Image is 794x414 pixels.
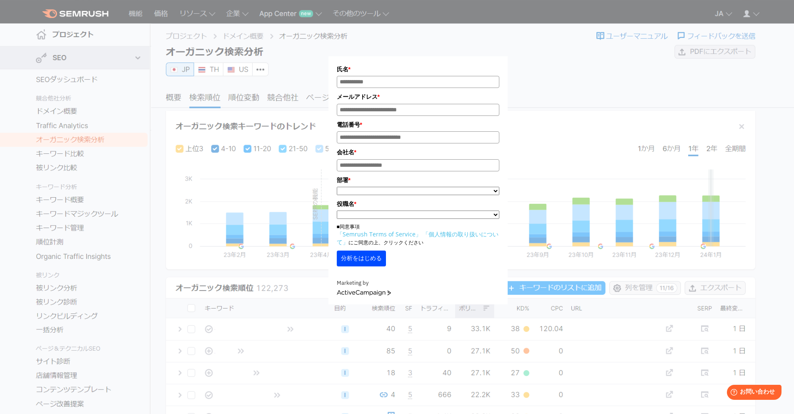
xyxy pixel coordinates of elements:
label: 電話番号 [337,120,499,129]
iframe: Help widget launcher [720,381,785,405]
label: 会社名 [337,148,499,157]
a: 「Semrush Terms of Service」 [337,230,421,238]
label: 役職名 [337,199,499,208]
p: ■同意事項 にご同意の上、クリックください [337,223,499,246]
a: 「個人情報の取り扱いについて」 [337,230,498,246]
div: Marketing by [337,279,499,288]
label: メールアドレス [337,92,499,101]
button: 分析をはじめる [337,251,386,266]
label: 氏名 [337,65,499,74]
label: 部署 [337,176,499,185]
